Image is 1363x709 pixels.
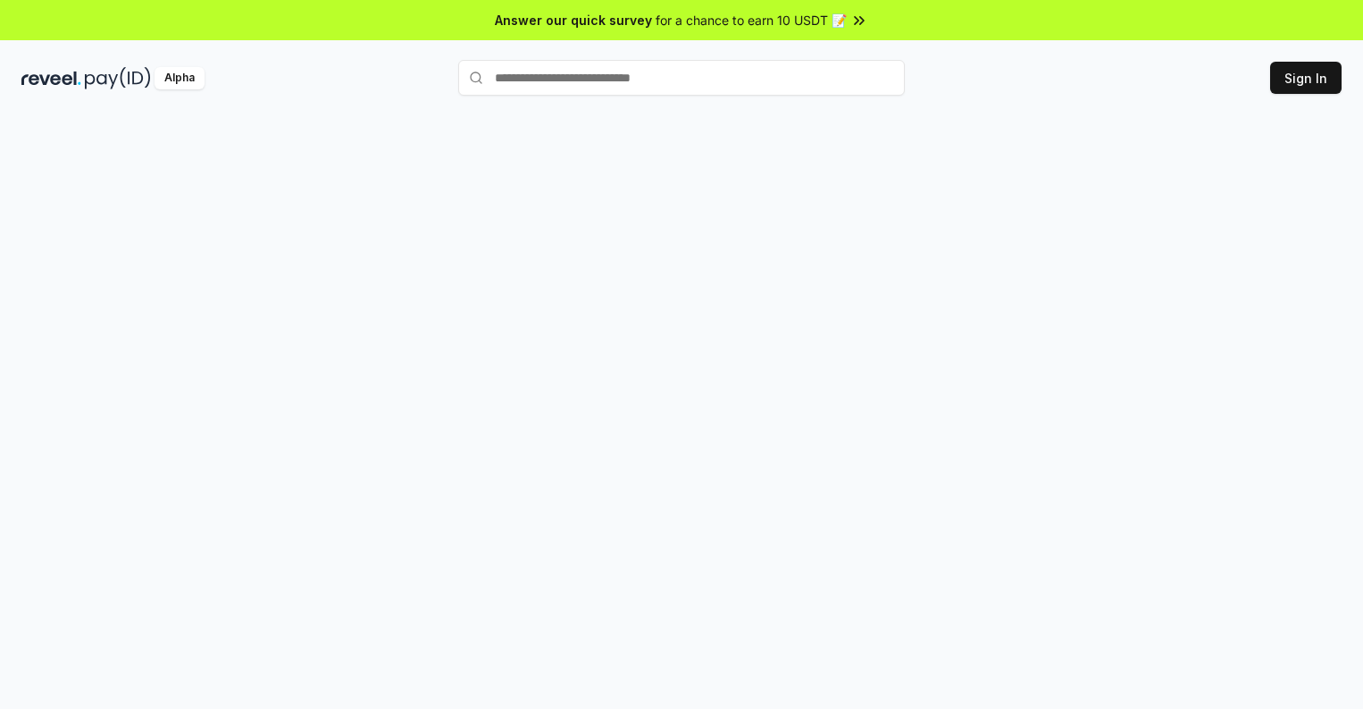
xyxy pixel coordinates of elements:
[1270,62,1342,94] button: Sign In
[495,11,652,30] span: Answer our quick survey
[85,67,151,89] img: pay_id
[21,67,81,89] img: reveel_dark
[656,11,847,30] span: for a chance to earn 10 USDT 📝
[155,67,205,89] div: Alpha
